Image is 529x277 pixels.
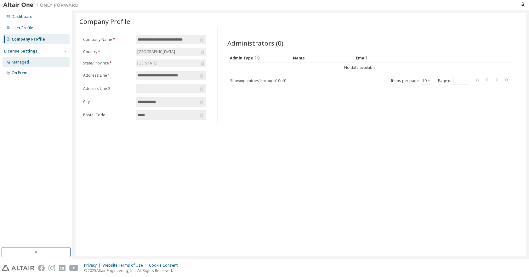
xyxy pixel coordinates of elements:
label: City [83,99,132,104]
div: Privacy [84,263,103,268]
div: [GEOGRAPHIC_DATA] [136,48,176,55]
img: Altair One [3,2,82,8]
div: Website Terms of Use [103,263,149,268]
img: facebook.svg [38,265,45,271]
div: On Prem [12,70,27,75]
div: [US_STATE] [136,59,206,67]
span: Administrators (0) [227,39,283,47]
div: [GEOGRAPHIC_DATA] [136,48,206,56]
div: Email [356,53,414,63]
img: altair_logo.svg [2,265,34,271]
td: No data available [227,63,493,72]
span: Company Profile [79,17,130,26]
span: Admin Type [230,55,253,61]
img: instagram.svg [48,265,55,271]
div: Name [293,53,351,63]
label: Address Line 2 [83,86,132,91]
img: linkedin.svg [59,265,65,271]
div: Company Profile [12,37,45,42]
p: © 2025 Altair Engineering, Inc. All Rights Reserved. [84,268,181,273]
div: Dashboard [12,14,32,19]
label: Address Line 1 [83,73,132,78]
div: Managed [12,60,29,65]
span: Showing entries 1 through 10 of 0 [230,78,286,83]
div: License Settings [4,49,37,54]
img: youtube.svg [69,265,78,271]
label: State/Province [83,61,132,66]
label: Company Name [83,37,132,42]
span: Page n. [438,77,468,85]
label: Country [83,49,132,54]
label: Postal Code [83,113,132,118]
div: User Profile [12,25,33,30]
span: Items per page [391,77,432,85]
div: [US_STATE] [136,60,158,67]
button: 10 [422,78,431,83]
div: Cookie Consent [149,263,181,268]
